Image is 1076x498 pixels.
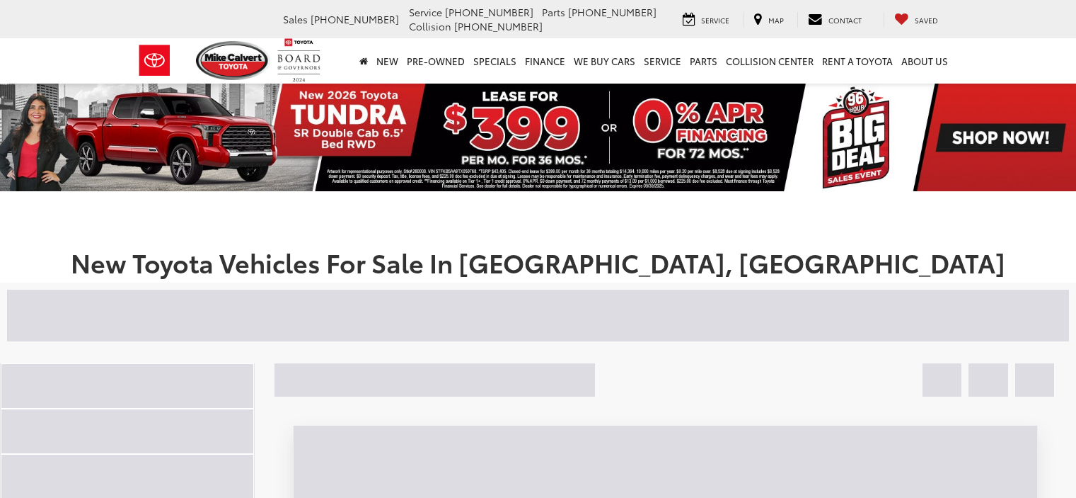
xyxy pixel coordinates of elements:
[409,5,442,19] span: Service
[569,38,640,84] a: WE BUY CARS
[768,15,784,26] span: Map
[521,38,569,84] a: Finance
[672,12,740,28] a: Service
[897,38,952,84] a: About Us
[640,38,685,84] a: Service
[283,12,308,26] span: Sales
[828,15,862,26] span: Contact
[355,38,372,84] a: Home
[915,15,938,26] span: Saved
[311,12,399,26] span: [PHONE_NUMBER]
[797,12,872,28] a: Contact
[469,38,521,84] a: Specials
[568,5,656,19] span: [PHONE_NUMBER]
[884,12,949,28] a: My Saved Vehicles
[818,38,897,84] a: Rent a Toyota
[722,38,818,84] a: Collision Center
[445,5,533,19] span: [PHONE_NUMBER]
[372,38,403,84] a: New
[701,15,729,26] span: Service
[196,41,271,80] img: Mike Calvert Toyota
[542,5,565,19] span: Parts
[743,12,794,28] a: Map
[454,19,543,33] span: [PHONE_NUMBER]
[685,38,722,84] a: Parts
[403,38,469,84] a: Pre-Owned
[128,38,181,84] img: Toyota
[409,19,451,33] span: Collision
